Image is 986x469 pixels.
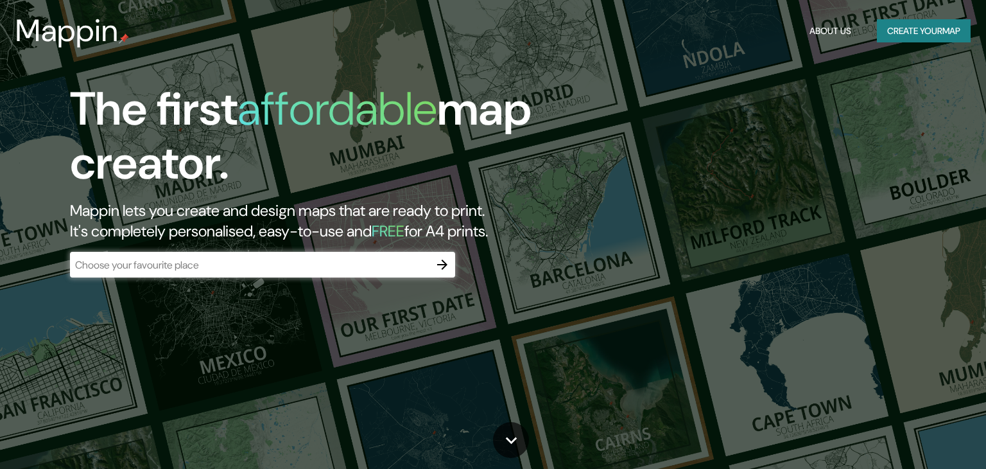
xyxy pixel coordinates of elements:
[15,13,119,49] h3: Mappin
[804,19,856,43] button: About Us
[119,33,129,44] img: mappin-pin
[70,258,429,272] input: Choose your favourite place
[877,19,971,43] button: Create yourmap
[372,221,404,241] h5: FREE
[238,79,437,139] h1: affordable
[70,200,563,242] h2: Mappin lets you create and design maps that are ready to print. It's completely personalised, eas...
[70,82,563,200] h1: The first map creator.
